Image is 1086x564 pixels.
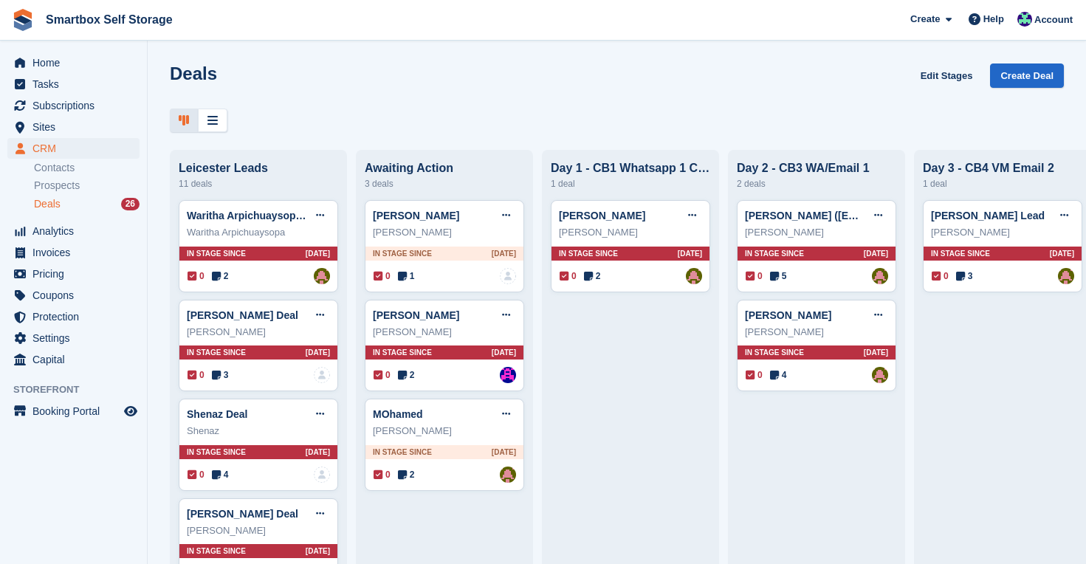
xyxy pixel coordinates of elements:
div: 3 deals [365,175,524,193]
h1: Deals [170,63,217,83]
span: Deals [34,197,61,211]
div: Awaiting Action [365,162,524,175]
span: [DATE] [306,347,330,358]
span: [DATE] [864,347,888,358]
span: In stage since [187,248,246,259]
a: Preview store [122,402,140,420]
span: 5 [770,269,787,283]
a: Deals 26 [34,196,140,212]
img: Alex Selenitsas [314,268,330,284]
a: [PERSON_NAME] Deal [187,309,298,321]
a: Shenaz Deal [187,408,247,420]
a: menu [7,221,140,241]
span: In stage since [373,447,432,458]
span: Coupons [32,285,121,306]
span: Analytics [32,221,121,241]
img: deal-assignee-blank [314,367,330,383]
a: menu [7,401,140,422]
span: 0 [560,269,577,283]
span: Capital [32,349,121,370]
span: In stage since [931,248,990,259]
span: 2 [212,269,229,283]
span: Pricing [32,264,121,284]
div: Shenaz [187,424,330,439]
div: 26 [121,198,140,210]
span: [DATE] [306,546,330,557]
a: [PERSON_NAME] [373,210,459,221]
a: menu [7,52,140,73]
span: Home [32,52,121,73]
a: menu [7,242,140,263]
span: In stage since [373,248,432,259]
div: [PERSON_NAME] [187,523,330,538]
span: 3 [956,269,973,283]
span: 3 [212,368,229,382]
span: 2 [584,269,601,283]
div: [PERSON_NAME] [931,225,1074,240]
span: In stage since [373,347,432,358]
span: In stage since [745,248,804,259]
a: Smartbox Self Storage [40,7,179,32]
a: Create Deal [990,63,1064,88]
span: 2 [398,468,415,481]
span: In stage since [187,546,246,557]
span: [DATE] [864,248,888,259]
span: In stage since [187,347,246,358]
span: Settings [32,328,121,348]
a: MOhamed [373,408,423,420]
span: Subscriptions [32,95,121,116]
div: 1 deal [923,175,1082,193]
span: Booking Portal [32,401,121,422]
div: Leicester Leads [179,162,338,175]
span: Storefront [13,382,147,397]
a: [PERSON_NAME] [559,210,645,221]
a: [PERSON_NAME] ([EMAIL_ADDRESS][DOMAIN_NAME]) Deal [745,210,1046,221]
span: 0 [374,368,391,382]
span: 0 [746,269,763,283]
span: Sites [32,117,121,137]
img: stora-icon-8386f47178a22dfd0bd8f6a31ec36ba5ce8667c1dd55bd0f319d3a0aa187defe.svg [12,9,34,31]
a: menu [7,328,140,348]
div: [PERSON_NAME] [373,424,516,439]
a: [PERSON_NAME] [373,309,459,321]
img: deal-assignee-blank [500,268,516,284]
span: 4 [770,368,787,382]
span: [DATE] [678,248,702,259]
span: 4 [212,468,229,481]
span: 2 [398,368,415,382]
img: Alex Selenitsas [872,268,888,284]
a: [PERSON_NAME] Lead [931,210,1045,221]
a: menu [7,138,140,159]
div: Day 2 - CB3 WA/Email 1 [737,162,896,175]
div: [PERSON_NAME] [745,325,888,340]
a: menu [7,95,140,116]
a: menu [7,117,140,137]
div: 1 deal [551,175,710,193]
span: CRM [32,138,121,159]
a: Edit Stages [915,63,979,88]
img: Alex Selenitsas [686,268,702,284]
span: [DATE] [1050,248,1074,259]
span: 0 [746,368,763,382]
span: 0 [188,468,205,481]
span: 0 [374,269,391,283]
a: Alex Selenitsas [1058,268,1074,284]
span: [DATE] [492,248,516,259]
span: [DATE] [492,447,516,458]
a: [PERSON_NAME] [745,309,831,321]
a: menu [7,306,140,327]
span: [DATE] [492,347,516,358]
span: Help [983,12,1004,27]
img: Alex Selenitsas [872,367,888,383]
span: Create [910,12,940,27]
a: [PERSON_NAME] Deal [187,508,298,520]
span: Tasks [32,74,121,94]
a: Prospects [34,178,140,193]
span: [DATE] [306,248,330,259]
